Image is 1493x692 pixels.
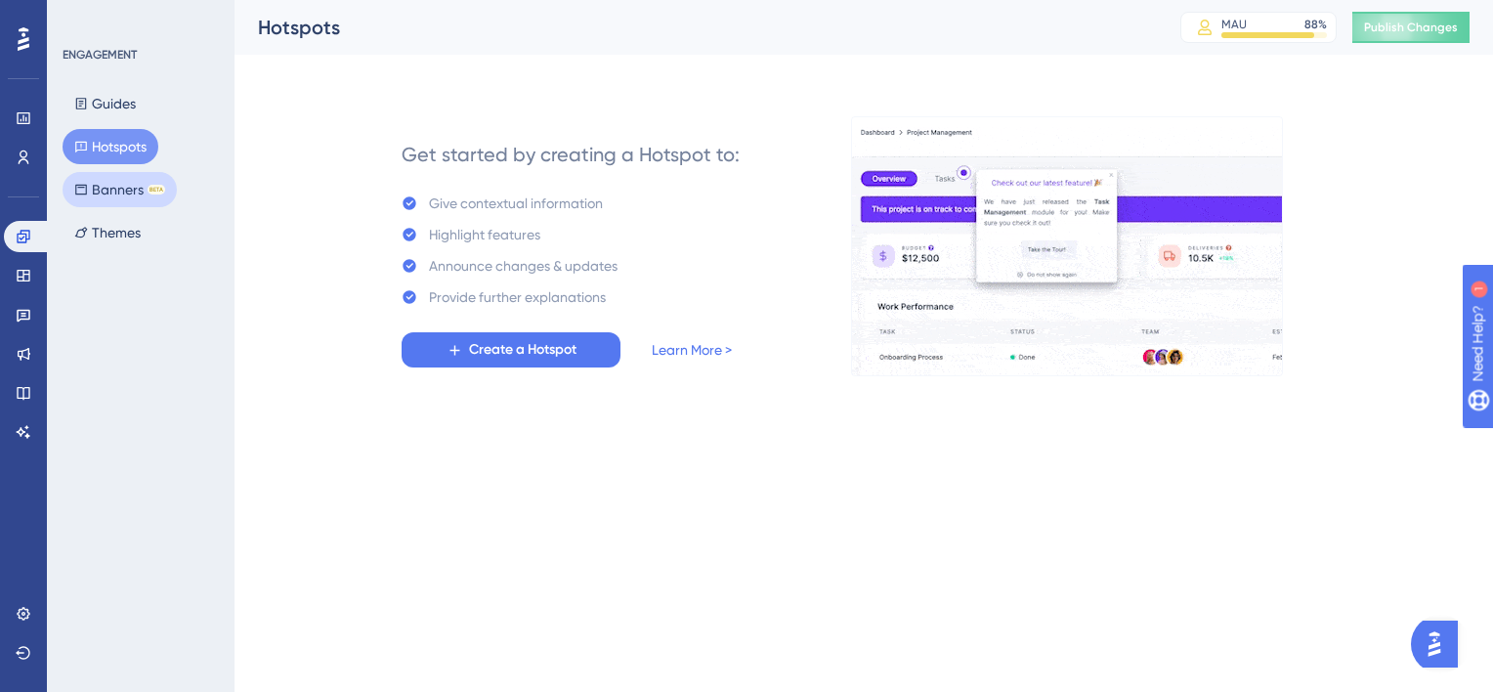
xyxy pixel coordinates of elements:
[1364,20,1458,35] span: Publish Changes
[46,5,122,28] span: Need Help?
[63,86,148,121] button: Guides
[1304,17,1327,32] div: 88 %
[429,223,540,246] div: Highlight features
[1411,615,1470,673] iframe: UserGuiding AI Assistant Launcher
[429,254,618,278] div: Announce changes & updates
[851,116,1283,376] img: a956fa7fe1407719453ceabf94e6a685.gif
[402,141,740,168] div: Get started by creating a Hotspot to:
[1221,17,1247,32] div: MAU
[469,338,576,362] span: Create a Hotspot
[429,192,603,215] div: Give contextual information
[63,129,158,164] button: Hotspots
[402,332,620,368] button: Create a Hotspot
[63,47,137,63] div: ENGAGEMENT
[63,215,152,250] button: Themes
[258,14,1131,41] div: Hotspots
[652,338,732,362] a: Learn More >
[63,172,177,207] button: BannersBETA
[1352,12,1470,43] button: Publish Changes
[136,10,142,25] div: 1
[429,285,606,309] div: Provide further explanations
[148,185,165,195] div: BETA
